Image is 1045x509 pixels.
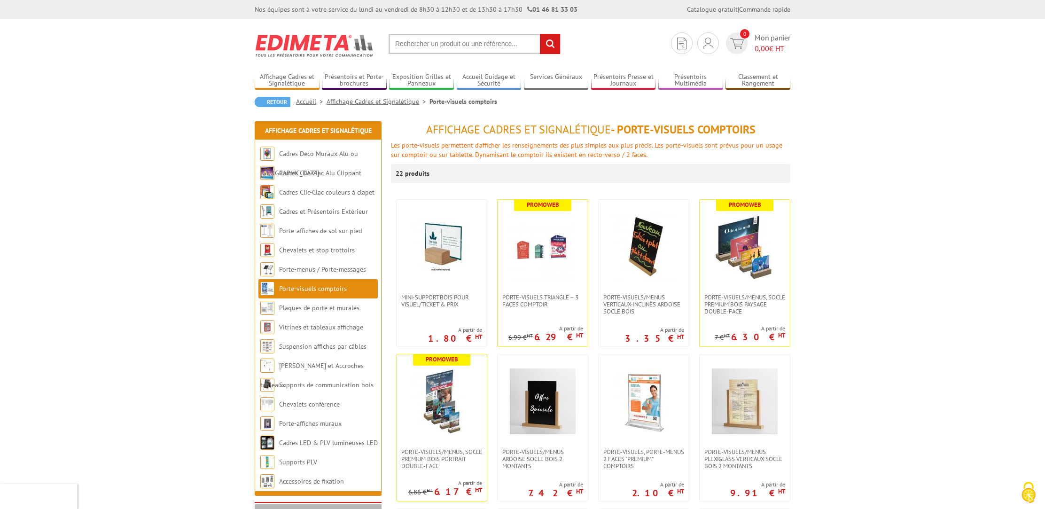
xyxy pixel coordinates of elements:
a: Porte-visuels triangle – 3 faces comptoir [498,294,588,308]
span: Porte-visuels, Porte-menus 2 faces "Premium" comptoirs [603,448,684,470]
p: 3.35 € [625,336,684,341]
a: Affichage Cadres et Signalétique [265,126,372,135]
a: PORTE-VISUELS/MENUS, SOCLE PREMIUM BOIS PAYSAGE DOUBLE-FACE [700,294,790,315]
img: Suspension affiches par câbles [260,339,274,353]
a: Porte-affiches muraux [279,419,342,428]
img: Porte-Visuels/Menus verticaux-inclinés ardoise socle bois [611,214,677,280]
img: devis rapide [730,38,744,49]
a: Porte-affiches de sol sur pied [279,227,362,235]
img: PORTE-VISUELS/MENUS, SOCLE PREMIUM BOIS PAYSAGE DOUBLE-FACE [712,214,778,280]
img: Porte-Visuels/Menus Plexiglass Verticaux Socle Bois 2 Montants [712,368,778,434]
sup: HT [576,331,583,339]
img: Supports PLV [260,455,274,469]
p: 6.30 € [731,334,785,340]
span: Les porte-visuels permettent d'afficher les renseignements des plus simples aux plus précis. Les ... [391,141,782,159]
img: Porte-affiches de sol sur pied [260,224,274,238]
img: Cadres et Présentoirs Extérieur [260,204,274,219]
a: Cadres Clic-Clac Alu Clippant [279,169,361,177]
span: A partir de [632,481,684,488]
a: Présentoirs Multimédia [658,73,723,88]
img: Mini-support bois pour visuel/ticket & prix [409,214,475,280]
a: PORTE-VISUELS/MENUS, SOCLE PREMIUM BOIS PORTRAIT DOUBLE-FACE [397,448,487,470]
span: A partir de [428,326,482,334]
p: 7.42 € [528,490,583,496]
p: 6.29 € [534,334,583,340]
sup: HT [724,332,730,339]
img: Porte-visuels, Porte-menus 2 faces [611,368,677,434]
h1: - Porte-visuels comptoirs [391,124,790,136]
a: Affichage Cadres et Signalétique [327,97,429,106]
img: devis rapide [703,38,713,49]
input: rechercher [540,34,560,54]
img: Edimeta [255,28,374,63]
a: Suspension affiches par câbles [279,342,367,351]
li: Porte-visuels comptoirs [429,97,497,106]
a: Exposition Grilles et Panneaux [389,73,454,88]
a: Cadres et Présentoirs Extérieur [279,207,368,216]
a: Porte-Visuels/Menus verticaux-inclinés ardoise socle bois [599,294,689,315]
span: Mon panier [755,32,790,54]
span: A partir de [730,481,785,488]
a: Catalogue gratuit [687,5,738,14]
p: 22 produits [396,164,431,183]
img: Cadres Clic-Clac couleurs à clapet [260,185,274,199]
span: A partir de [508,325,583,332]
div: | [687,5,790,14]
a: Cadres LED & PLV lumineuses LED [279,439,378,447]
a: Vitrines et tableaux affichage [279,323,363,331]
span: A partir de [408,479,482,487]
span: Porte-Visuels/Menus Plexiglass Verticaux Socle Bois 2 Montants [704,448,785,470]
span: PORTE-VISUELS/MENUS, SOCLE PREMIUM BOIS PAYSAGE DOUBLE-FACE [704,294,785,315]
img: Porte-Visuels/Menus ARDOISE Socle Bois 2 Montants [510,368,576,434]
p: 9.91 € [730,490,785,496]
a: Cadres Clic-Clac couleurs à clapet [279,188,374,196]
p: 1.80 € [428,336,482,341]
a: Chevalets conférence [279,400,340,408]
a: devis rapide 0 Mon panier 0,00€ HT [724,32,790,54]
img: Cookies (fenêtre modale) [1017,481,1040,504]
span: Porte-Visuels/Menus ARDOISE Socle Bois 2 Montants [502,448,583,470]
p: 6.17 € [434,489,482,494]
a: Retour [255,97,290,107]
a: Porte-menus / Porte-messages [279,265,366,274]
span: A partir de [528,481,583,488]
img: Porte-menus / Porte-messages [260,262,274,276]
p: 2.10 € [632,490,684,496]
span: 0 [740,29,749,39]
button: Cookies (fenêtre modale) [1012,477,1045,509]
a: Affichage Cadres et Signalétique [255,73,320,88]
p: 7 € [715,334,730,341]
a: Mini-support bois pour visuel/ticket & prix [397,294,487,308]
a: Porte-visuels, Porte-menus 2 faces "Premium" comptoirs [599,448,689,470]
span: A partir de [625,326,684,334]
a: Présentoirs et Porte-brochures [322,73,387,88]
img: PORTE-VISUELS/MENUS, SOCLE PREMIUM BOIS PORTRAIT DOUBLE-FACE [409,368,475,434]
sup: HT [475,486,482,494]
span: 0,00 [755,44,769,53]
a: Accessoires de fixation [279,477,344,486]
sup: HT [475,333,482,341]
sup: HT [677,333,684,341]
span: PORTE-VISUELS/MENUS, SOCLE PREMIUM BOIS PORTRAIT DOUBLE-FACE [401,448,482,470]
img: Accessoires de fixation [260,474,274,488]
input: Rechercher un produit ou une référence... [389,34,561,54]
a: Porte-Visuels/Menus ARDOISE Socle Bois 2 Montants [498,448,588,470]
img: Chevalets et stop trottoirs [260,243,274,257]
span: A partir de [715,325,785,332]
sup: HT [778,487,785,495]
img: Porte-visuels comptoirs [260,282,274,296]
a: Accueil Guidage et Sécurité [457,73,522,88]
img: Plaques de porte et murales [260,301,274,315]
img: Cadres LED & PLV lumineuses LED [260,436,274,450]
b: Promoweb [426,355,458,363]
a: Porte-Visuels/Menus Plexiglass Verticaux Socle Bois 2 Montants [700,448,790,470]
a: Porte-visuels comptoirs [279,284,347,293]
b: Promoweb [729,201,761,209]
a: [PERSON_NAME] et Accroches tableaux [260,361,364,389]
p: 6.99 € [508,334,533,341]
sup: HT [778,331,785,339]
a: Cadres Deco Muraux Alu ou [GEOGRAPHIC_DATA] [260,149,358,177]
a: Présentoirs Presse et Journaux [591,73,656,88]
img: devis rapide [677,38,686,49]
span: € HT [755,43,790,54]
